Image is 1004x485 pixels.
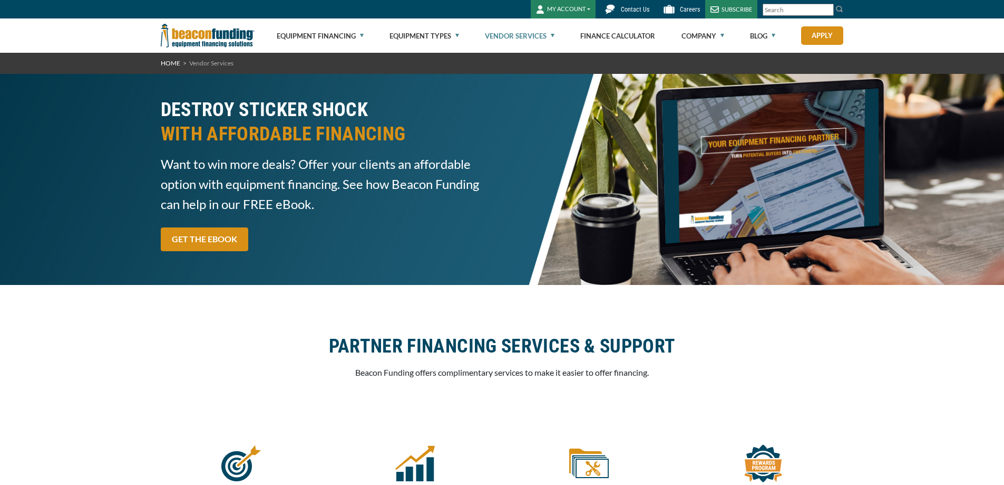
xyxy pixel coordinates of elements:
[681,19,724,53] a: Company
[161,154,496,214] span: Want to win more deals? Offer your clients an affordable option with equipment financing. See how...
[750,19,775,53] a: Blog
[580,19,655,53] a: Finance Calculator
[161,18,255,53] img: Beacon Funding Corporation logo
[161,227,248,251] a: GET THE EBOOK
[161,334,844,358] h2: PARTNER FINANCING SERVICES & SUPPORT
[161,59,180,67] a: HOME
[621,6,649,13] span: Contact Us
[161,98,496,146] h2: DESTROY STICKER SHOCK
[743,461,783,471] a: Winner's Circle
[277,19,364,53] a: Equipment Financing
[569,443,609,483] img: Sales Resource Center
[389,19,459,53] a: Equipment Types
[395,443,435,483] img: Sales Support
[161,366,844,379] p: Beacon Funding offers complimentary services to make it easier to offer financing.
[189,59,233,67] span: Vendor Services
[801,26,843,45] a: Apply
[395,461,435,471] a: Sales Support
[835,5,844,13] img: Search
[161,122,496,146] span: WITH AFFORDABLE FINANCING
[221,443,261,483] img: Marketing Support
[743,443,783,483] img: Winner's Circle
[763,4,834,16] input: Search
[221,461,261,471] a: Marketing Support
[569,461,609,471] a: Sales Resource Center
[680,6,700,13] span: Careers
[485,19,554,53] a: Vendor Services
[823,6,831,14] a: Clear search text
